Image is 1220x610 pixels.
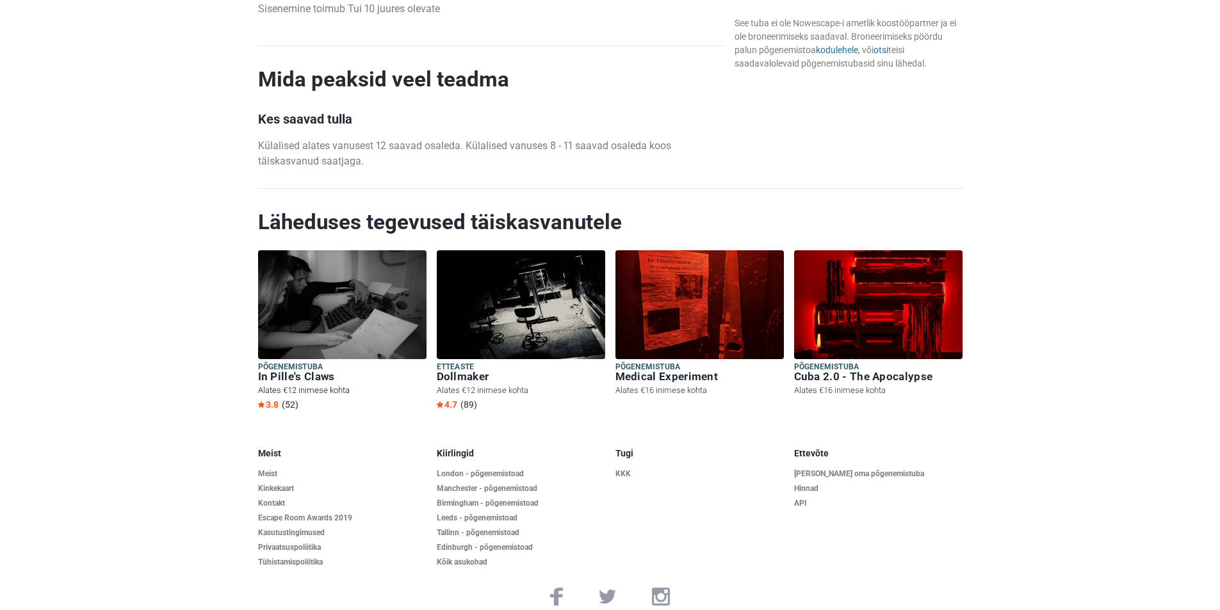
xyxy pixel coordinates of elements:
h5: Põgenemistuba [794,362,963,373]
a: Edinburgh - põgenemistoad [437,543,605,552]
h6: Dollmaker [437,370,605,383]
a: Escape Room Awards 2019 [258,513,427,523]
h5: Tugi [615,448,784,459]
a: API [794,499,963,508]
p: Alates €16 inimese kohta [794,385,963,396]
h2: Mida peaksid veel teadma [258,67,724,92]
h5: Etteaste [437,362,605,373]
a: Kasutustingimused [258,528,427,538]
span: 3.8 [258,399,279,410]
a: otsi [874,45,888,55]
p: Sisenemine toimub Tui 10 juures olevate [258,1,724,17]
a: Põgenemistuba Medical Experiment Alates €16 inimese kohta [615,250,784,399]
a: Meist [258,469,427,479]
a: London - põgenemistoad [437,469,605,479]
h6: In Pille's Claws [258,370,427,383]
a: Etteaste Dollmaker Alates €12 inimese kohta 4.7 (89) [437,250,605,413]
h5: Kiirlingid [437,448,605,459]
a: [PERSON_NAME] oma põgenemistuba [794,469,963,479]
a: Tallinn - põgenemistoad [437,528,605,538]
p: Alates €12 inimese kohta [437,385,605,396]
a: Privaatsuspoliitika [258,543,427,552]
span: (89) [460,399,477,410]
h5: Meist [258,448,427,459]
p: Külalised alates vanusest 12 saavad osaleda. Külalised vanuses 8 - 11 saavad osaleda koos täiskas... [258,138,724,169]
p: Alates €16 inimese kohta [615,385,784,396]
a: Kontakt [258,499,427,508]
span: (52) [282,399,298,410]
a: Leeds - põgenemistoad [437,513,605,523]
h6: Medical Experiment [615,370,784,383]
a: Põgenemistuba Cuba 2.0 - The Apocalypse Alates €16 inimese kohta [794,250,963,399]
a: Hinnad [794,484,963,494]
h5: Põgenemistuba [615,362,784,373]
h5: Põgenemistuba [258,362,427,373]
a: Kõik asukohad [437,558,605,567]
a: Birmingham - põgenemistoad [437,499,605,508]
p: Alates €12 inimese kohta [258,385,427,396]
h5: Ettevõte [794,448,963,459]
div: See tuba ei ole Nowescape-i ametlik koostööpartner ja ei ole broneerimiseks saadaval. Broneerimis... [735,17,963,70]
h3: Kes saavad tulla [258,111,724,127]
h6: Cuba 2.0 - The Apocalypse [794,370,963,383]
a: Kinkekaart [258,484,427,494]
a: KKK [615,469,784,479]
a: Põgenemistuba In Pille's Claws Alates €12 inimese kohta 3.8 (52) [258,250,427,413]
span: 4.7 [437,399,457,410]
a: Tühistamispoliitika [258,558,427,567]
a: kodulehele [816,45,858,55]
a: Manchester - põgenemistoad [437,484,605,494]
h2: Läheduses tegevused täiskasvanutele [258,209,963,235]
